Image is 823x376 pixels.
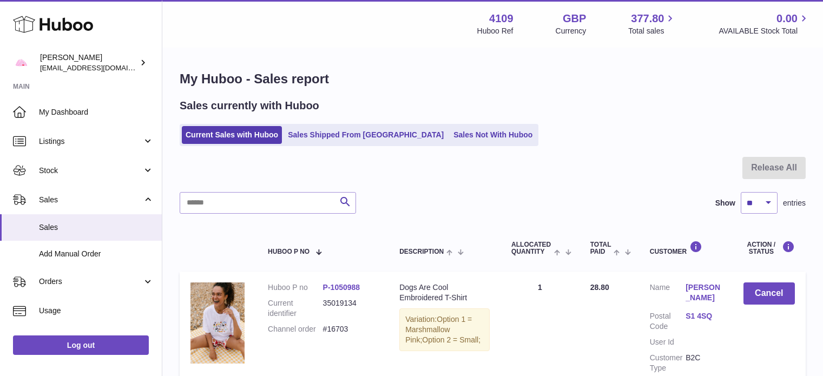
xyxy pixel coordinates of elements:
a: 377.80 Total sales [628,11,676,36]
a: P-1050988 [323,283,360,292]
div: Dogs Are Cool Embroidered T-Shirt [399,282,490,303]
span: Sales [39,195,142,205]
span: entries [783,198,806,208]
dt: User Id [650,337,686,347]
span: Listings [39,136,142,147]
dd: #16703 [323,324,378,334]
div: Currency [556,26,587,36]
span: [EMAIL_ADDRESS][DOMAIN_NAME] [40,63,159,72]
span: Usage [39,306,154,316]
dt: Customer Type [650,353,686,373]
span: Option 2 = Small; [422,335,480,344]
dt: Current identifier [268,298,323,319]
div: Huboo Ref [477,26,513,36]
label: Show [715,198,735,208]
h1: My Huboo - Sales report [180,70,806,88]
a: [PERSON_NAME] [686,282,721,303]
span: Total sales [628,26,676,36]
strong: GBP [563,11,586,26]
h2: Sales currently with Huboo [180,98,319,113]
span: Option 1 = Marshmallow Pink; [405,315,472,344]
div: Variation: [399,308,490,351]
dt: Name [650,282,686,306]
span: ALLOCATED Quantity [511,241,551,255]
dt: Huboo P no [268,282,323,293]
span: 28.80 [590,283,609,292]
span: Stock [39,166,142,176]
div: [PERSON_NAME] [40,52,137,73]
div: Customer [650,241,722,255]
span: Sales [39,222,154,233]
button: Cancel [743,282,795,305]
span: AVAILABLE Stock Total [719,26,810,36]
dt: Channel order [268,324,323,334]
a: S1 4SQ [686,311,721,321]
span: 377.80 [631,11,664,26]
span: Total paid [590,241,611,255]
strong: 4109 [489,11,513,26]
span: Add Manual Order [39,249,154,259]
a: 0.00 AVAILABLE Stock Total [719,11,810,36]
a: Sales Shipped From [GEOGRAPHIC_DATA] [284,126,447,144]
span: Huboo P no [268,248,310,255]
span: 0.00 [776,11,798,26]
a: Current Sales with Huboo [182,126,282,144]
img: internalAdmin-4109@internal.huboo.com [13,55,29,71]
span: Orders [39,276,142,287]
img: Dogsarecool-DariaSzotekPhotography-80_websize.jpg [190,282,245,364]
dd: B2C [686,353,721,373]
a: Sales Not With Huboo [450,126,536,144]
dt: Postal Code [650,311,686,332]
div: Action / Status [743,241,795,255]
a: Log out [13,335,149,355]
dd: 35019134 [323,298,378,319]
span: My Dashboard [39,107,154,117]
span: Description [399,248,444,255]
